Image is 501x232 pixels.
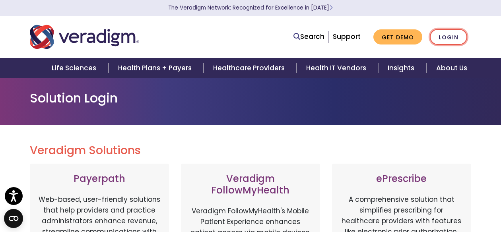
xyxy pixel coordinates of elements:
a: The Veradigm Network: Recognized for Excellence in [DATE]Learn More [168,4,333,12]
h2: Veradigm Solutions [30,144,471,157]
a: Healthcare Providers [204,58,297,78]
a: Health IT Vendors [297,58,378,78]
button: Open CMP widget [4,209,23,228]
iframe: Drift Chat Widget [348,183,491,222]
a: Health Plans + Payers [109,58,204,78]
a: Insights [378,58,426,78]
h3: Payerpath [38,173,161,185]
h1: Solution Login [30,91,471,106]
h3: Veradigm FollowMyHealth [189,173,312,196]
a: Search [293,31,324,42]
a: Support [333,32,361,41]
a: About Us [427,58,477,78]
img: Veradigm logo [30,24,139,50]
span: Learn More [329,4,333,12]
h3: ePrescribe [340,173,463,185]
a: Login [430,29,467,45]
a: Get Demo [373,29,422,45]
a: Life Sciences [42,58,108,78]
